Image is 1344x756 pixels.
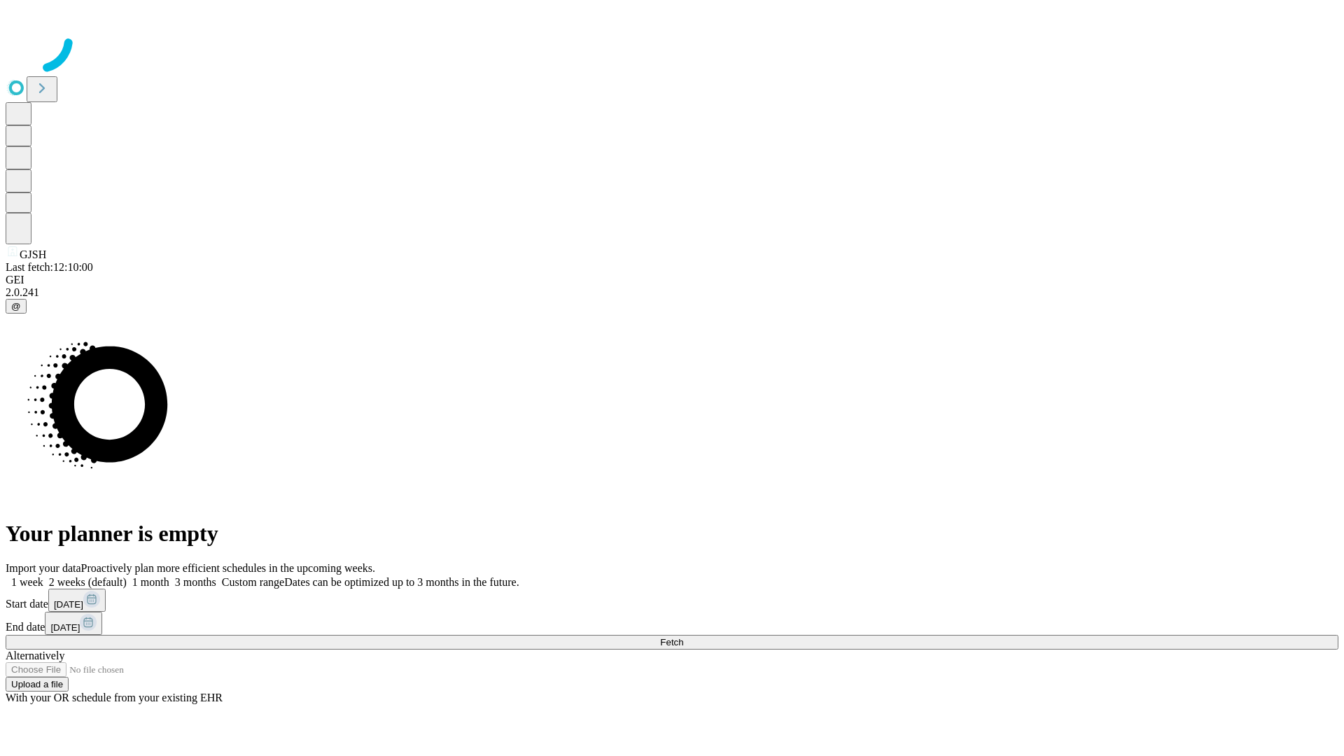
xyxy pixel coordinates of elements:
[284,576,519,588] span: Dates can be optimized up to 3 months in the future.
[11,301,21,311] span: @
[20,248,46,260] span: GJSH
[54,599,83,610] span: [DATE]
[45,612,102,635] button: [DATE]
[6,261,93,273] span: Last fetch: 12:10:00
[50,622,80,633] span: [DATE]
[175,576,216,588] span: 3 months
[6,650,64,661] span: Alternatively
[6,562,81,574] span: Import your data
[6,299,27,314] button: @
[6,589,1338,612] div: Start date
[6,692,223,703] span: With your OR schedule from your existing EHR
[48,589,106,612] button: [DATE]
[6,677,69,692] button: Upload a file
[6,286,1338,299] div: 2.0.241
[6,635,1338,650] button: Fetch
[660,637,683,647] span: Fetch
[132,576,169,588] span: 1 month
[11,576,43,588] span: 1 week
[6,521,1338,547] h1: Your planner is empty
[6,274,1338,286] div: GEI
[222,576,284,588] span: Custom range
[6,612,1338,635] div: End date
[49,576,127,588] span: 2 weeks (default)
[81,562,375,574] span: Proactively plan more efficient schedules in the upcoming weeks.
